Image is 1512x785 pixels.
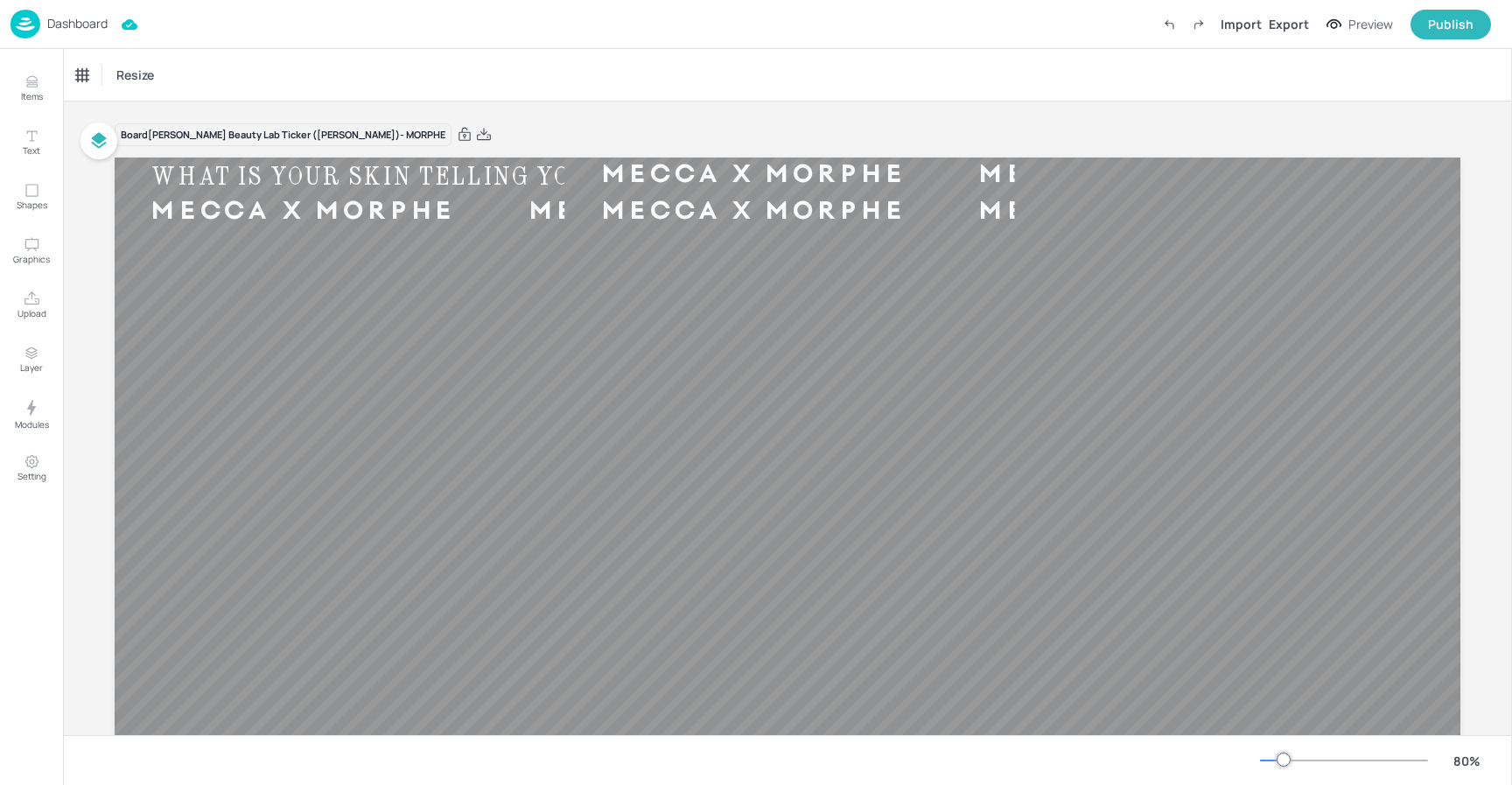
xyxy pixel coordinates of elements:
div: WHAT IS YOUR SKIN TELLING YOU? [115,159,638,193]
div: MECCA X MORPHE [942,159,1320,193]
div: Import [1221,15,1262,33]
button: Preview [1316,11,1403,38]
div: 80 % [1445,752,1487,770]
div: MECCA X MORPHE [564,195,942,229]
img: logo-86c26b7e.jpg [10,10,40,39]
label: Redo (Ctrl + Y) [1184,10,1214,39]
div: Preview [1348,15,1393,34]
div: MECCA X MORPHE [564,159,942,193]
div: Export [1269,15,1309,33]
p: Dashboard [47,18,108,30]
button: Publish [1410,10,1491,39]
div: Board [PERSON_NAME] Beauty Lab Ticker ([PERSON_NAME])- MORPHE [115,123,451,147]
span: Resize [113,66,157,84]
div: Publish [1428,15,1473,34]
div: MECCA X MORPHE [493,195,871,229]
label: Undo (Ctrl + Z) [1154,10,1184,39]
div: MECCA X MORPHE [115,195,493,229]
div: MECCA X MORPHE [942,195,1320,229]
